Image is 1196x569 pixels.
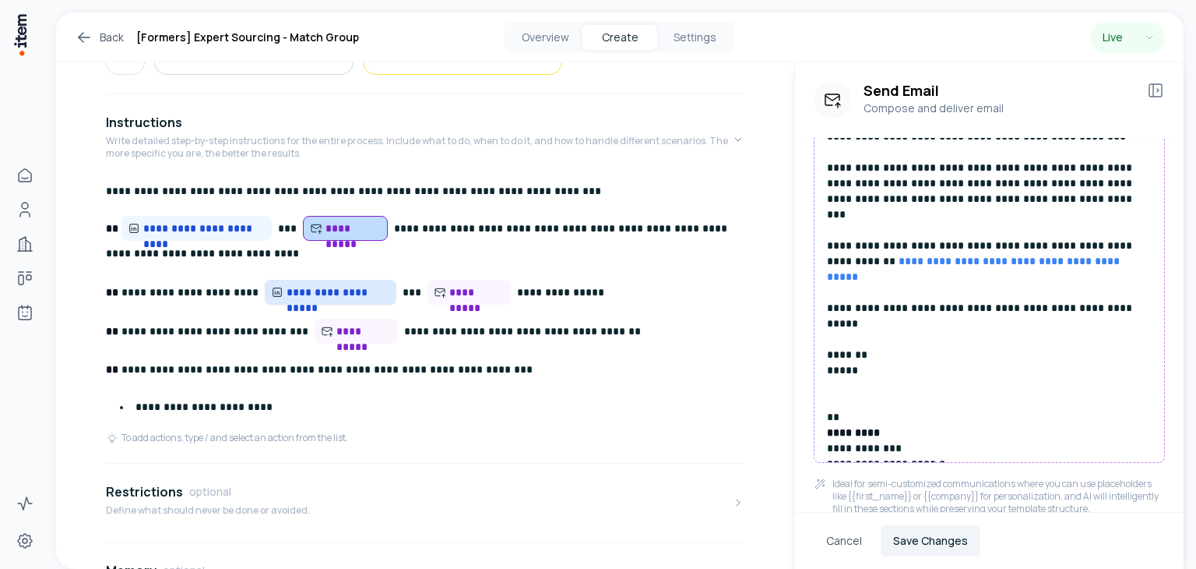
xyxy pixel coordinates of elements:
a: Deals [9,263,40,294]
a: People [9,194,40,225]
div: To add actions, type / and select an action from the list. [106,432,348,444]
button: Overview [508,25,582,50]
h3: Send Email [864,81,1134,100]
button: Save Changes [881,525,980,557]
a: Agents [9,297,40,328]
h1: [Formers] Expert Sourcing - Match Group [136,28,359,47]
h4: Instructions [106,113,182,132]
button: Create [582,25,657,50]
button: InstructionsWrite detailed step-by-step instructions for the entire process. Include what to do, ... [106,101,744,178]
a: Activity [9,488,40,519]
a: Settings [9,525,40,557]
p: Define what should never be done or avoided. [106,504,310,517]
p: Compose and deliver email [864,100,1134,117]
h4: Restrictions [106,482,183,501]
button: Cancel [814,525,874,557]
button: Settings [657,25,732,50]
p: Write detailed step-by-step instructions for the entire process. Include what to do, when to do i... [106,135,732,160]
img: Item Brain Logo [12,12,28,57]
div: InstructionsWrite detailed step-by-step instructions for the entire process. Include what to do, ... [106,178,744,457]
p: Ideal for semi-customized communications where you can use placeholders like {{first_name}} or {{... [832,478,1165,515]
a: Back [75,28,124,47]
button: RestrictionsoptionalDefine what should never be done or avoided. [106,470,744,535]
a: Companies [9,228,40,260]
a: Home [9,160,40,191]
span: optional [189,484,231,500]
